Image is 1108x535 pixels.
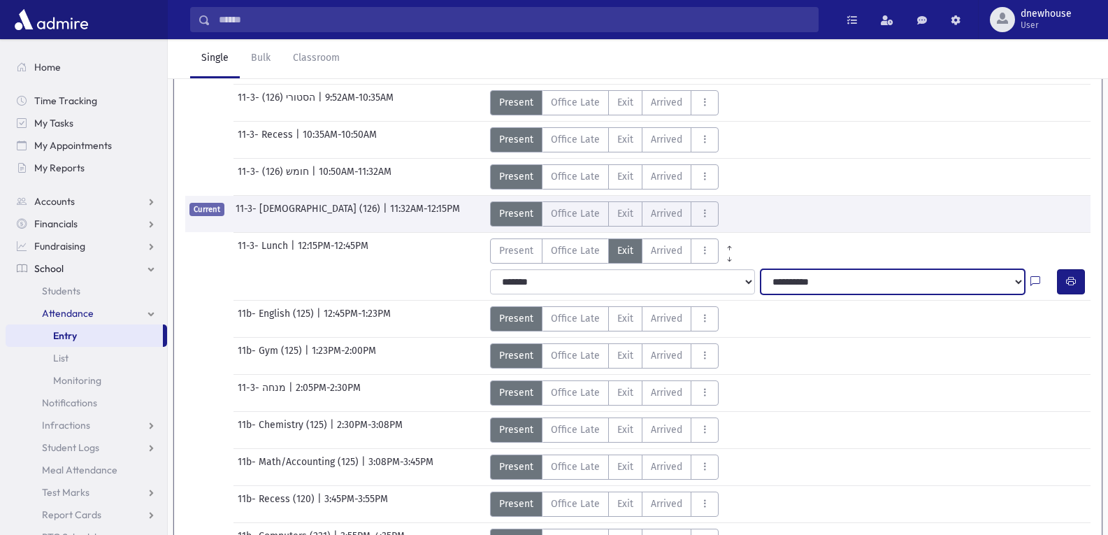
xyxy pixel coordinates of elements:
span: Office Late [551,459,600,474]
a: Entry [6,324,163,347]
span: 12:15PM-12:45PM [298,238,368,264]
div: AttTypes [490,455,719,480]
a: Test Marks [6,481,167,504]
span: Present [499,132,533,147]
span: | [361,455,368,480]
a: Notifications [6,392,167,414]
span: Present [499,497,533,511]
span: Current [189,203,224,216]
span: 11-3- [DEMOGRAPHIC_DATA] (126) [236,201,383,227]
span: | [330,418,337,443]
span: 11:32AM-12:15PM [390,201,460,227]
a: List [6,347,167,369]
span: Accounts [34,195,75,208]
span: | [317,306,324,331]
span: 10:50AM-11:32AM [319,164,391,190]
span: Exit [617,422,633,437]
span: 1:23PM-2:00PM [312,343,376,369]
span: Arrived [651,169,682,184]
span: Exit [617,459,633,474]
span: Time Tracking [34,94,97,107]
span: | [305,343,312,369]
a: My Appointments [6,134,167,157]
span: Present [499,243,533,258]
span: Office Late [551,385,600,400]
a: Accounts [6,190,167,213]
span: Exit [617,95,633,110]
a: School [6,257,167,280]
span: Meal Attendance [42,464,117,476]
span: Arrived [651,348,682,363]
span: 11-3- מנחה [238,380,289,406]
span: 3:08PM-3:45PM [368,455,433,480]
span: 11b- Recess (120) [238,492,317,517]
span: 2:05PM-2:30PM [296,380,361,406]
span: Arrived [651,243,682,258]
span: 3:45PM-3:55PM [324,492,388,517]
span: Attendance [42,307,94,320]
span: Infractions [42,419,90,431]
div: AttTypes [490,238,740,264]
span: Present [499,206,533,221]
a: All Later [719,250,740,261]
span: | [383,201,390,227]
span: 11-3- חומש (126) [238,164,312,190]
span: 2:30PM-3:08PM [337,418,403,443]
span: 11-3- הסטורי (126) [238,90,318,115]
span: 11b- English (125) [238,306,317,331]
span: Report Cards [42,508,101,521]
span: My Tasks [34,117,73,129]
span: Notifications [42,397,97,409]
span: | [318,90,325,115]
img: AdmirePro [11,6,92,34]
span: Present [499,385,533,400]
span: Arrived [651,206,682,221]
span: Exit [617,243,633,258]
span: Present [499,95,533,110]
span: dnewhouse [1021,8,1072,20]
span: Fundraising [34,240,85,252]
span: Arrived [651,385,682,400]
a: Single [190,39,240,78]
span: 11-3- Lunch [238,238,291,264]
span: Entry [53,329,77,342]
span: Test Marks [42,486,89,499]
span: 11b- Gym (125) [238,343,305,369]
span: | [312,164,319,190]
span: Financials [34,217,78,230]
div: AttTypes [490,201,719,227]
span: Present [499,422,533,437]
span: School [34,262,64,275]
span: Arrived [651,132,682,147]
a: Fundraising [6,235,167,257]
a: Classroom [282,39,351,78]
span: Present [499,348,533,363]
a: Time Tracking [6,90,167,112]
span: Office Late [551,132,600,147]
a: Students [6,280,167,302]
span: 12:45PM-1:23PM [324,306,391,331]
span: Monitoring [53,374,101,387]
span: Arrived [651,95,682,110]
span: Arrived [651,422,682,437]
span: 9:52AM-10:35AM [325,90,394,115]
span: Office Late [551,169,600,184]
a: Bulk [240,39,282,78]
a: My Tasks [6,112,167,134]
span: Present [499,311,533,326]
div: AttTypes [490,164,719,190]
a: Infractions [6,414,167,436]
span: Arrived [651,497,682,511]
div: AttTypes [490,90,719,115]
input: Search [210,7,818,32]
span: 10:35AM-10:50AM [303,127,377,152]
a: Financials [6,213,167,235]
a: Attendance [6,302,167,324]
a: All Prior [719,238,740,250]
span: Exit [617,132,633,147]
span: Exit [617,311,633,326]
span: 11b- Chemistry (125) [238,418,330,443]
span: Exit [617,348,633,363]
span: Present [499,169,533,184]
span: Office Late [551,497,600,511]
